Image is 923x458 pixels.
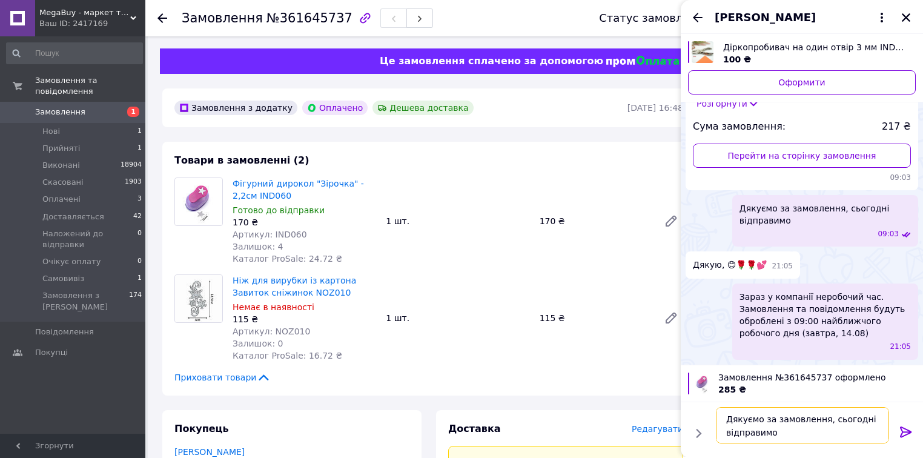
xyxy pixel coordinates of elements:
[372,101,473,115] div: Дешева доставка
[129,290,142,312] span: 174
[718,385,746,394] span: 285 ₴
[133,211,142,222] span: 42
[175,178,222,225] img: Фігурний дирокол "Зірочка" - 2,2см IND060
[715,10,889,25] button: [PERSON_NAME]
[35,107,85,118] span: Замовлення
[233,351,342,360] span: Каталог ProSale: 16.72 ₴
[137,143,142,154] span: 1
[381,310,534,327] div: 1 шт.
[772,261,793,271] span: 21:05 13.08.2025
[233,205,325,215] span: Готово до відправки
[39,18,145,29] div: Ваш ID: 2417169
[127,107,139,117] span: 1
[42,177,84,188] span: Скасовані
[42,160,80,171] span: Виконані
[137,256,142,267] span: 0
[137,273,142,284] span: 1
[688,70,916,95] a: Оформити
[35,327,94,337] span: Повідомлення
[693,97,763,110] button: Розгорнути
[690,10,705,25] button: Назад
[659,209,683,233] a: Редагувати
[606,56,679,67] img: evopay logo
[718,371,916,383] span: Замовлення №361645737 оформлено
[266,11,352,25] span: №361645737
[233,254,342,264] span: Каталог ProSale: 24.72 ₴
[233,242,283,251] span: Залишок: 4
[35,75,145,97] span: Замовлення та повідомлення
[182,11,263,25] span: Замовлення
[121,160,142,171] span: 18904
[233,179,364,201] a: Фігурний дирокол "Зірочка" - 2,2см IND060
[42,211,104,222] span: Доставляється
[688,41,916,65] a: Переглянути товар
[627,103,683,113] time: [DATE] 16:48
[723,55,751,64] span: 100 ₴
[659,306,683,330] a: Редагувати
[723,41,906,53] span: Діркопробивач на один отвір 3 мм IND027
[693,259,767,271] span: Дякую, 😊🌹🌹💕
[137,228,142,250] span: 0
[42,126,60,137] span: Нові
[535,310,654,327] div: 115 ₴
[899,10,913,25] button: Закрити
[42,228,137,250] span: Наложений до відправки
[42,256,101,267] span: Очікує оплату
[739,202,911,227] span: Дякуємо за замовлення, сьогодні відправимо
[233,276,356,297] a: Ніж для вирубки із картона Завиток сніжинок NOZ010
[302,101,368,115] div: Оплачено
[693,120,786,134] span: Сума замовлення:
[882,120,911,134] span: 217 ₴
[42,273,84,284] span: Самовивіз
[448,423,501,434] span: Доставка
[381,213,534,230] div: 1 шт.
[137,194,142,205] span: 3
[233,302,314,312] span: Немає в наявності
[233,339,283,348] span: Залишок: 0
[693,173,911,183] span: 09:03 13.08.2025
[174,371,271,383] span: Приховати товари
[175,275,222,322] img: Ніж для вирубки із картона Завиток сніжинок NOZ010
[174,154,309,166] span: Товари в замовленні (2)
[6,42,143,64] input: Пошук
[233,313,376,325] div: 115 ₴
[690,425,706,441] button: Показати кнопки
[693,144,911,168] a: Перейти на сторінку замовлення
[890,342,911,352] span: 21:05 13.08.2025
[599,12,710,24] div: Статус замовлення
[174,101,297,115] div: Замовлення з додатку
[233,216,376,228] div: 170 ₴
[35,347,68,358] span: Покупці
[632,424,683,434] span: Редагувати
[39,7,130,18] span: MegaBuy - маркет товарів для дому та рукоділля
[42,290,129,312] span: Замовлення з [PERSON_NAME]
[380,55,603,67] span: Це замовлення сплачено за допомогою
[535,213,654,230] div: 170 ₴
[233,230,307,239] span: Артикул: IND060
[157,12,167,24] div: Повернутися назад
[692,41,713,63] img: 2582789641_w640_h640_dyrokol-na-odno.jpg
[716,407,889,443] textarea: Дякуємо за замовлення, сьогодні відправимо
[878,229,899,239] span: 09:03 13.08.2025
[125,177,142,188] span: 1903
[137,126,142,137] span: 1
[42,143,80,154] span: Прийняті
[715,10,816,25] span: [PERSON_NAME]
[739,291,911,339] span: Зараз у компанії неробочий час. Замовлення та повідомлення будуть оброблені з 09:00 найближчого р...
[42,194,81,205] span: Оплачені
[174,447,245,457] a: [PERSON_NAME]
[233,327,310,336] span: Артикул: NOZ010
[692,373,713,394] img: 6111407536_w100_h100_figurnyj-dyrokol-zvezdochka.jpg
[174,423,229,434] span: Покупець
